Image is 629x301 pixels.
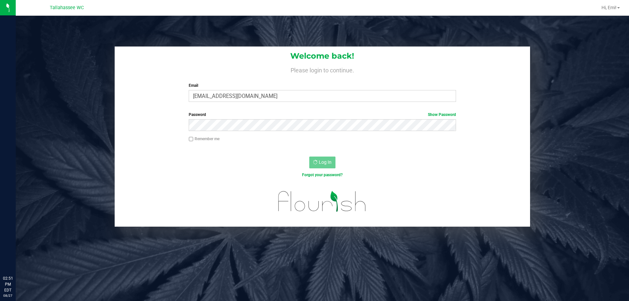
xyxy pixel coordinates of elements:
[189,112,206,117] span: Password
[601,5,617,10] span: Hi, Emi!
[115,66,530,73] h4: Please login to continue.
[189,137,193,141] input: Remember me
[309,157,335,168] button: Log In
[270,185,374,218] img: flourish_logo.svg
[319,160,332,165] span: Log In
[115,52,530,60] h1: Welcome back!
[3,275,13,293] p: 02:51 PM EDT
[189,83,456,88] label: Email
[189,136,219,142] label: Remember me
[50,5,84,10] span: Tallahassee WC
[302,173,343,177] a: Forgot your password?
[428,112,456,117] a: Show Password
[3,293,13,298] p: 08/27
